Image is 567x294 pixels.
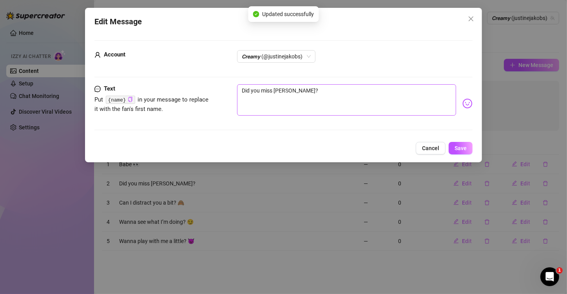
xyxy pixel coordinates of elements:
[94,50,101,60] span: user
[462,98,473,109] img: svg%3e
[263,10,314,18] span: Updated successfully
[465,16,477,22] span: Close
[465,13,477,25] button: Close
[540,267,559,286] iframe: Intercom live chat
[128,97,133,102] span: copy
[128,97,133,103] button: Click to Copy
[104,51,125,58] strong: Account
[449,142,473,154] button: Save
[253,11,259,17] span: check-circle
[237,84,456,116] textarea: Did you miss [PERSON_NAME]?
[94,84,101,94] span: message
[242,51,311,62] span: 𝘾𝙧𝙚𝙖𝙢𝙮 (@justinejakobs)
[556,267,563,274] span: 1
[106,96,135,104] code: {name}
[416,142,446,154] button: Cancel
[94,96,209,113] span: Put in your message to replace it with the fan's first name.
[104,85,115,92] strong: Text
[422,145,439,151] span: Cancel
[94,16,142,28] span: Edit Message
[468,16,474,22] span: close
[455,145,467,151] span: Save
